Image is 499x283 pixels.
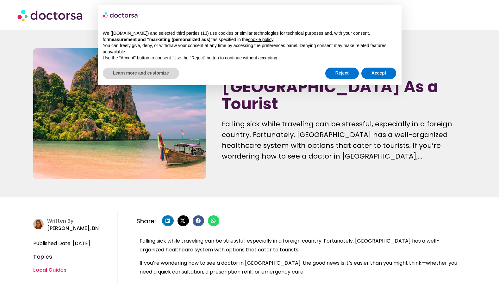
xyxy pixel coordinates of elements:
[208,215,219,226] div: Share on whatsapp
[178,215,189,226] div: Share on x-twitter
[136,218,156,224] h4: Share:
[222,119,466,162] p: Falling sick while traveling can be stressful, especially in a foreign country. Fortunately, [GEO...
[361,68,396,79] button: Accept
[103,68,179,79] button: Learn more and customize
[103,43,396,55] p: You can freely give, deny, or withdraw your consent at any time by accessing the preferences pane...
[47,218,114,224] h4: Written By
[325,68,359,79] button: Reject
[103,10,138,20] img: logo
[222,61,466,112] h1: How To See a Doctor in [GEOGRAPHIC_DATA] As a Tourist
[193,215,204,226] div: Share on facebook
[47,224,114,233] p: [PERSON_NAME], BN
[140,237,463,254] p: Falling sick while traveling can be stressful, especially in a foreign country. Fortunately, [GEO...
[108,37,213,42] strong: measurement and “marketing (personalized ads)”
[162,215,173,226] div: Share on linkedin
[248,37,273,42] a: cookie policy
[103,55,396,61] p: Use the “Accept” button to consent. Use the “Reject” button to continue without accepting.
[33,239,90,248] span: Published Date: [DATE]
[33,266,66,274] a: Local Guides
[103,30,396,43] p: We ([DOMAIN_NAME]) and selected third parties (13) use cookies or similar technologies for techni...
[140,259,463,276] p: If you’re wondering how to see a doctor in [GEOGRAPHIC_DATA], the good news is it’s easier than y...
[33,254,114,259] h4: Topics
